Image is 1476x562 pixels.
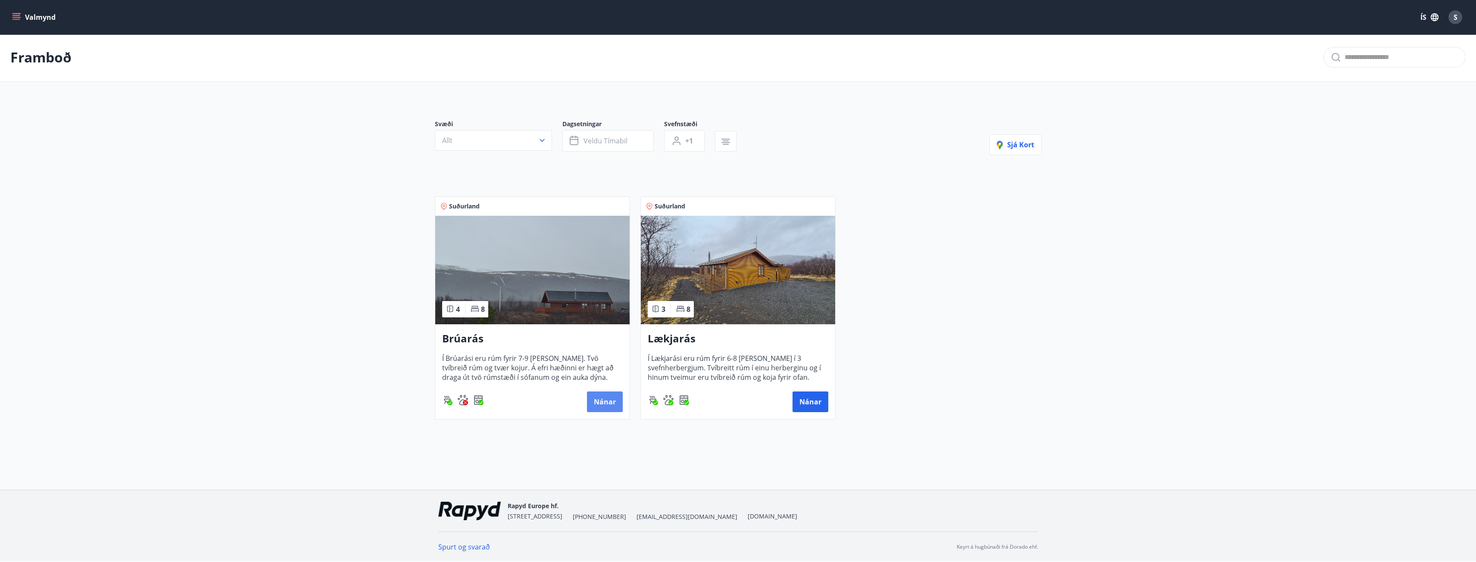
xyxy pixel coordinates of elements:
[456,304,460,314] span: 4
[648,395,658,405] img: ZXjrS3QKesehq6nQAPjaRuRTI364z8ohTALB4wBr.svg
[449,202,480,211] span: Suðurland
[989,134,1042,155] button: Sjá kort
[664,130,705,152] button: +1
[562,120,664,130] span: Dagsetningar
[1445,7,1466,28] button: S
[10,48,72,67] p: Framboð
[664,120,715,130] span: Svefnstæði
[957,543,1038,551] p: Keyrt á hugbúnaði frá Dorado ehf.
[442,354,623,382] span: Í Brúarási eru rúm fyrir 7-9 [PERSON_NAME]. Tvö tvíbreið rúm og tvær kojur. Á efri hæðinni er hæg...
[1454,12,1457,22] span: S
[663,395,674,405] img: pxcaIm5dSOV3FS4whs1soiYWTwFQvksT25a9J10C.svg
[663,395,674,405] div: Gæludýr
[1416,9,1443,25] button: ÍS
[687,304,690,314] span: 8
[435,130,552,151] button: Allt
[662,304,665,314] span: 3
[748,512,797,520] a: [DOMAIN_NAME]
[442,395,452,405] img: ZXjrS3QKesehq6nQAPjaRuRTI364z8ohTALB4wBr.svg
[997,140,1034,149] span: Sjá kort
[508,512,562,520] span: [STREET_ADDRESS]
[508,502,559,510] span: Rapyd Europe hf.
[438,542,490,552] a: Spurt og svarað
[481,304,485,314] span: 8
[442,395,452,405] div: Gasgrill
[442,136,452,145] span: Allt
[685,136,693,146] span: +1
[587,391,623,412] button: Nánar
[473,395,484,405] div: Uppþvottavél
[655,202,685,211] span: Suðurland
[637,512,737,521] span: [EMAIL_ADDRESS][DOMAIN_NAME]
[648,331,828,347] h3: Lækjarás
[562,130,654,152] button: Veldu tímabil
[641,216,835,324] img: Paella dish
[679,395,689,405] img: 7hj2GulIrg6h11dFIpsIzg8Ak2vZaScVwTihwv8g.svg
[584,136,627,146] span: Veldu tímabil
[458,395,468,405] img: pxcaIm5dSOV3FS4whs1soiYWTwFQvksT25a9J10C.svg
[648,354,828,382] span: Í Lækjarási eru rúm fyrir 6-8 [PERSON_NAME] í 3 svefnherbergjum. Tvíbreitt rúm í einu herberginu ...
[648,395,658,405] div: Gasgrill
[10,9,59,25] button: menu
[793,391,828,412] button: Nánar
[435,120,562,130] span: Svæði
[438,502,501,520] img: ekj9gaOU4bjvQReEWNZ0zEMsCR0tgSDGv48UY51k.png
[458,395,468,405] div: Gæludýr
[679,395,689,405] div: Uppþvottavél
[442,331,623,347] h3: Brúarás
[573,512,626,521] span: [PHONE_NUMBER]
[435,216,630,324] img: Paella dish
[473,395,484,405] img: 7hj2GulIrg6h11dFIpsIzg8Ak2vZaScVwTihwv8g.svg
